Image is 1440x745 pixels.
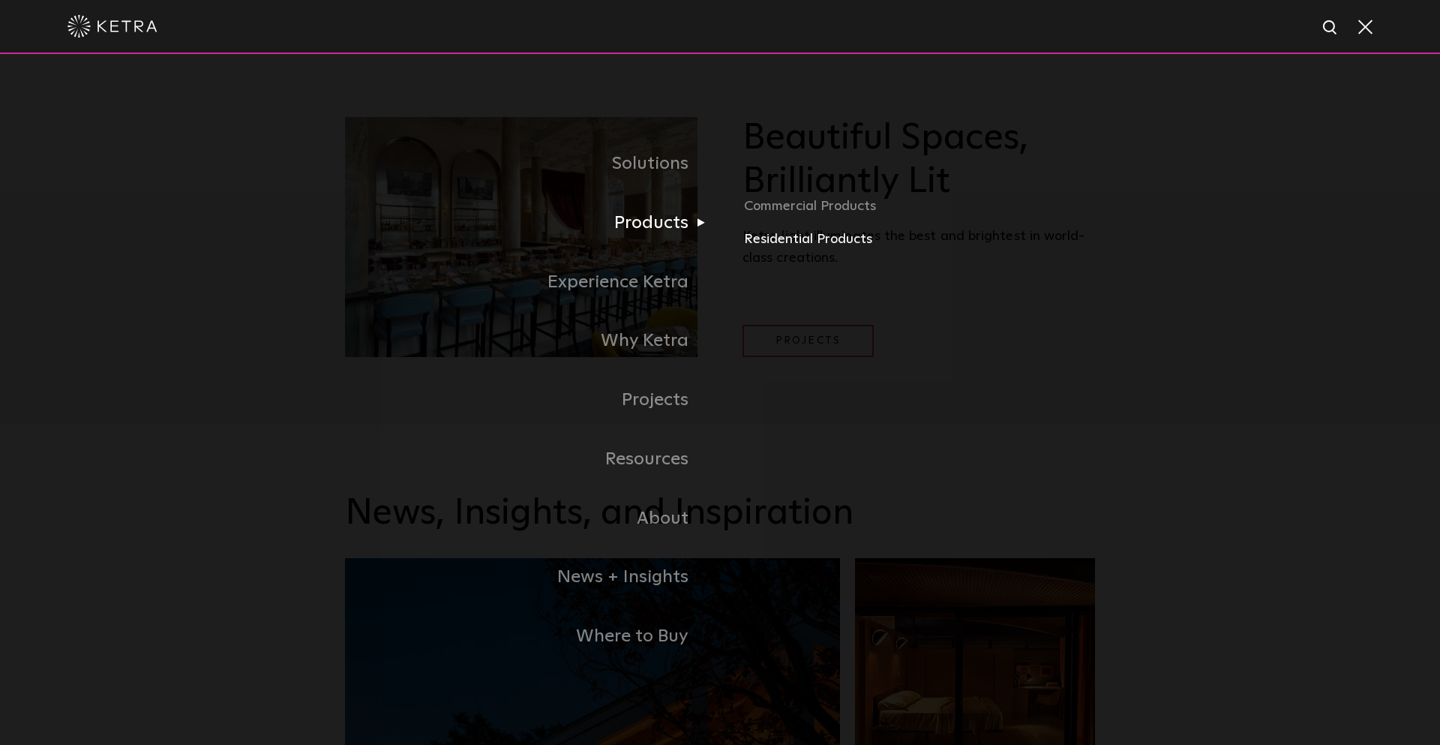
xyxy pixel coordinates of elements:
[345,607,720,666] a: Where to Buy
[345,311,720,371] a: Why Ketra
[744,196,1095,229] a: Commercial Products
[345,371,720,430] a: Projects
[1321,19,1340,38] img: search icon
[345,194,720,253] a: Products
[345,134,720,194] a: Solutions
[345,134,1095,666] div: Navigation Menu
[345,548,720,607] a: News + Insights
[67,15,157,38] img: ketra-logo-2019-white
[345,253,720,312] a: Experience Ketra
[345,430,720,489] a: Resources
[345,489,720,548] a: About
[744,229,1095,251] a: Residential Products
